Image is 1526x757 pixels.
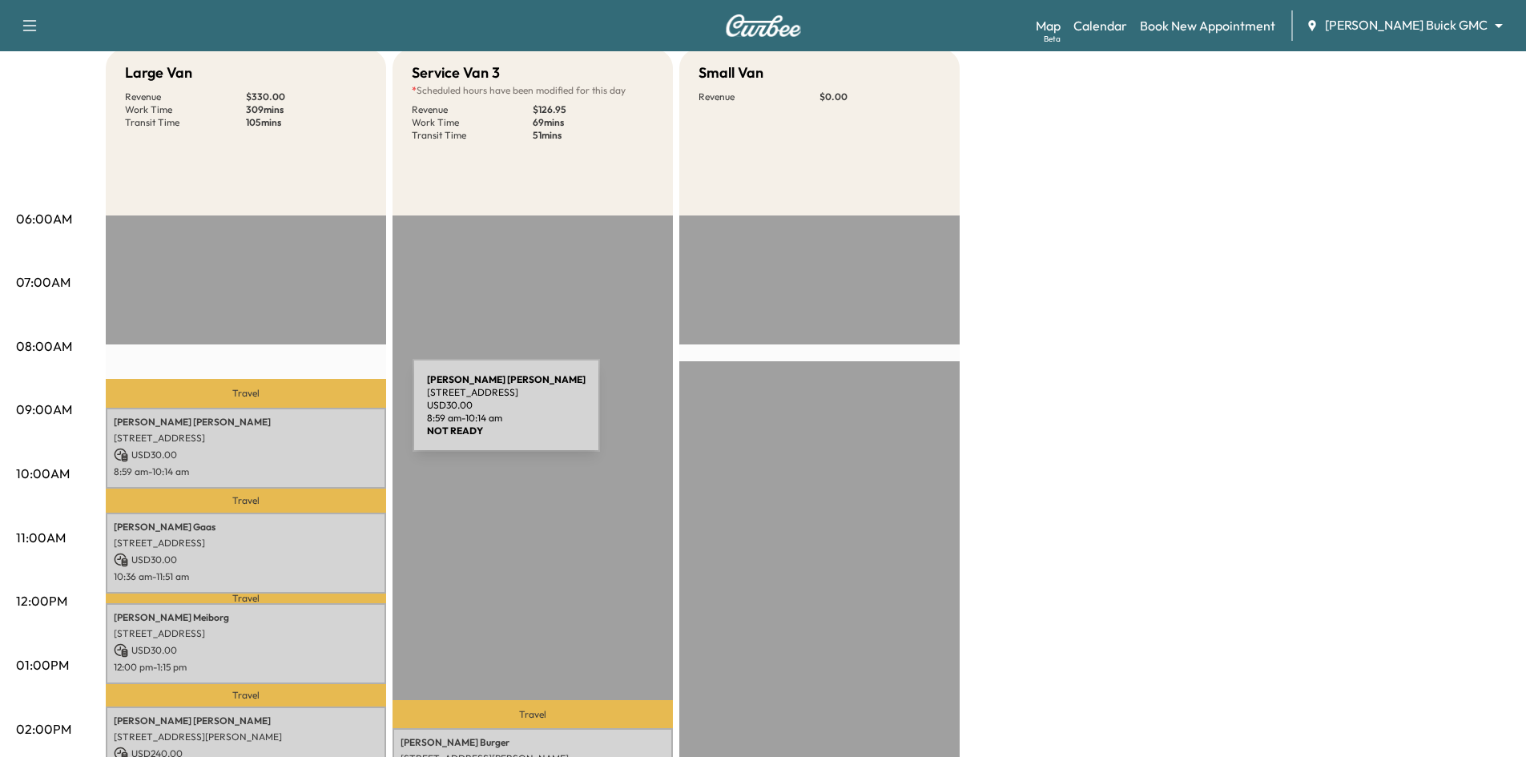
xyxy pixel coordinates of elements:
h5: Service Van 3 [412,62,500,84]
p: 12:00 pm - 1:15 pm [114,661,378,674]
p: [PERSON_NAME] [PERSON_NAME] [114,715,378,727]
a: MapBeta [1036,16,1061,35]
h5: Large Van [125,62,192,84]
p: 01:00PM [16,655,69,674]
a: Book New Appointment [1140,16,1275,35]
p: $ 126.95 [533,103,654,116]
p: Transit Time [125,116,246,129]
p: 06:00AM [16,209,72,228]
p: [PERSON_NAME] Burger [401,736,665,749]
p: 309 mins [246,103,367,116]
p: USD 30.00 [114,643,378,658]
p: [PERSON_NAME] Meiborg [114,611,378,624]
p: Revenue [125,91,246,103]
img: Curbee Logo [725,14,802,37]
p: Work Time [125,103,246,116]
p: 69 mins [533,116,654,129]
p: Travel [106,594,386,603]
p: USD 30.00 [114,448,378,462]
p: 08:00AM [16,336,72,356]
p: [PERSON_NAME] [PERSON_NAME] [114,416,378,429]
p: Travel [393,700,673,728]
h5: Small Van [699,62,763,84]
p: 51 mins [533,129,654,142]
p: 10:36 am - 11:51 am [114,570,378,583]
p: [STREET_ADDRESS][PERSON_NAME] [114,731,378,743]
p: 105 mins [246,116,367,129]
p: $ 0.00 [819,91,940,103]
p: USD 30.00 [114,553,378,567]
p: Revenue [699,91,819,103]
p: $ 330.00 [246,91,367,103]
p: 09:00AM [16,400,72,419]
p: 12:00PM [16,591,67,610]
p: [PERSON_NAME] Gaas [114,521,378,534]
p: Travel [106,684,386,707]
p: Travel [106,489,386,513]
a: Calendar [1073,16,1127,35]
p: 8:59 am - 10:14 am [114,465,378,478]
p: Transit Time [412,129,533,142]
p: 07:00AM [16,272,70,292]
p: Work Time [412,116,533,129]
p: Travel [106,379,386,408]
p: [STREET_ADDRESS] [114,627,378,640]
p: 10:00AM [16,464,70,483]
p: Revenue [412,103,533,116]
p: [STREET_ADDRESS] [114,432,378,445]
div: Beta [1044,33,1061,45]
p: [STREET_ADDRESS] [114,537,378,550]
p: Scheduled hours have been modified for this day [412,84,654,97]
p: 11:00AM [16,528,66,547]
p: 02:00PM [16,719,71,739]
span: [PERSON_NAME] Buick GMC [1325,16,1488,34]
